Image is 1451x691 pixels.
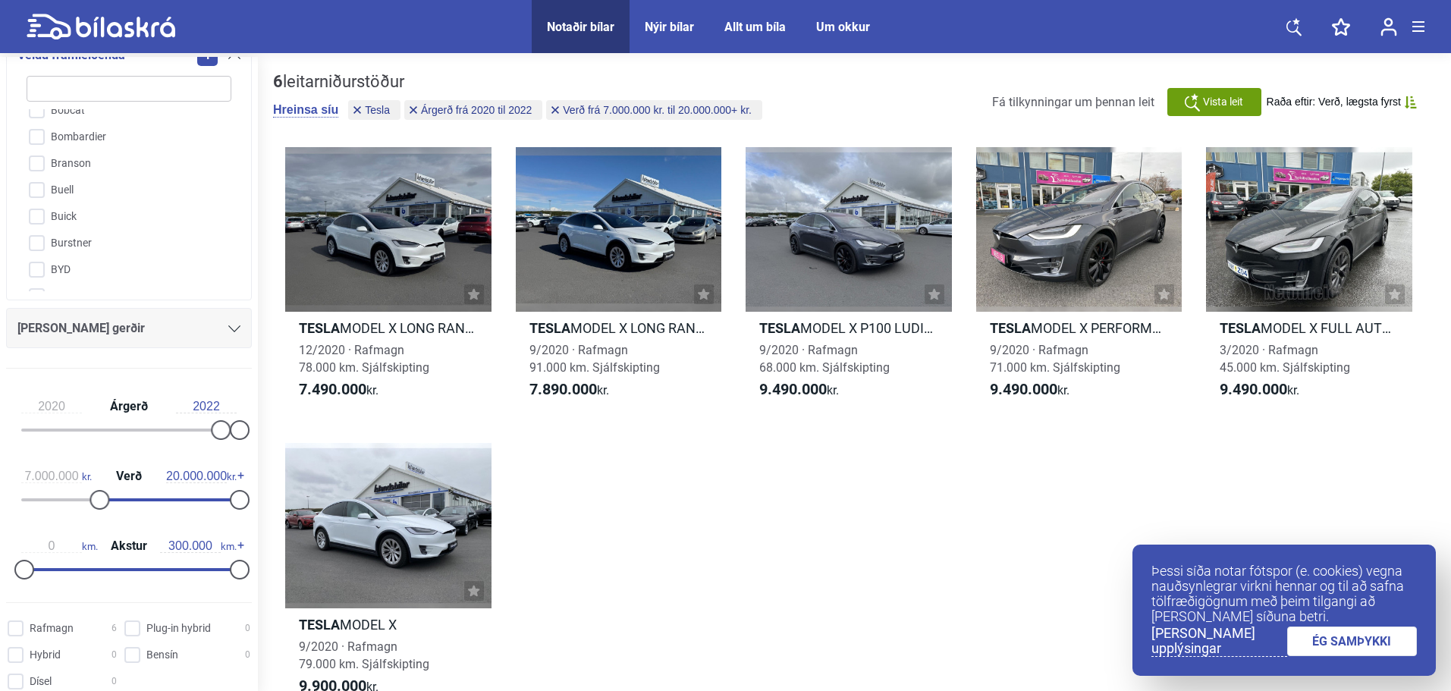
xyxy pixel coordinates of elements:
a: TeslaMODEL X PERFORMANCE LUDICROUS9/2020 · Rafmagn71.000 km. Sjálfskipting9.490.000kr. [976,147,1182,413]
span: Tesla [365,105,390,115]
span: 9/2020 · Rafmagn 68.000 km. Sjálfskipting [759,343,890,375]
span: [PERSON_NAME] gerðir [17,318,145,339]
span: Verð frá 7.000.000 kr. til 20.000.000+ kr. [563,105,752,115]
a: Allt um bíla [724,20,786,34]
span: 9/2020 · Rafmagn 79.000 km. Sjálfskipting [299,639,429,671]
b: 6 [273,72,283,91]
span: 6 [111,620,117,636]
span: 0 [245,620,250,636]
a: Um okkur [816,20,870,34]
span: kr. [299,381,378,399]
button: Tesla [348,100,400,120]
span: Plug-in hybrid [146,620,211,636]
span: Verð [112,470,146,482]
a: ÉG SAMÞYKKI [1287,627,1418,656]
h2: MODEL X P100 LUDICROUS [746,319,952,337]
span: 3/2020 · Rafmagn 45.000 km. Sjálfskipting [1220,343,1350,375]
span: kr. [529,381,609,399]
b: 7.490.000 [299,380,366,398]
b: 9.490.000 [1220,380,1287,398]
span: kr. [759,381,839,399]
span: Akstur [107,540,151,552]
button: Raða eftir: Verð, lægsta fyrst [1267,96,1417,108]
span: km. [160,539,237,553]
b: Tesla [529,320,570,336]
div: leitarniðurstöður [273,72,766,92]
span: Vista leit [1203,94,1243,110]
a: TeslaMODEL X LONG RANGE12/2020 · Rafmagn78.000 km. Sjálfskipting7.490.000kr. [285,147,492,413]
span: kr. [1220,381,1299,399]
span: Hybrid [30,647,61,663]
h2: MODEL X FULL AUTOPILOT [1206,319,1412,337]
b: Tesla [1220,320,1261,336]
span: Fá tilkynningar um þennan leit [992,95,1154,109]
span: Rafmagn [30,620,74,636]
h2: MODEL X PERFORMANCE LUDICROUS [976,319,1182,337]
a: TeslaMODEL X P100 LUDICROUS9/2020 · Rafmagn68.000 km. Sjálfskipting9.490.000kr. [746,147,952,413]
span: 0 [245,647,250,663]
h2: MODEL X [285,616,492,633]
span: Árgerð frá 2020 til 2022 [421,105,532,115]
span: Dísel [30,674,52,689]
a: Nýir bílar [645,20,694,34]
span: 0 [111,647,117,663]
span: 9/2020 · Rafmagn 91.000 km. Sjálfskipting [529,343,660,375]
span: Raða eftir: Verð, lægsta fyrst [1267,96,1401,108]
a: TeslaMODEL X FULL AUTOPILOT3/2020 · Rafmagn45.000 km. Sjálfskipting9.490.000kr. [1206,147,1412,413]
p: Þessi síða notar fótspor (e. cookies) vegna nauðsynlegrar virkni hennar og til að safna tölfræðig... [1151,564,1417,624]
span: kr. [990,381,1069,399]
button: Árgerð frá 2020 til 2022 [404,100,542,120]
span: 9/2020 · Rafmagn 71.000 km. Sjálfskipting [990,343,1120,375]
b: Tesla [299,320,340,336]
img: user-login.svg [1380,17,1397,36]
span: km. [21,539,98,553]
button: Hreinsa síu [273,102,338,118]
span: 0 [111,674,117,689]
b: Tesla [759,320,800,336]
b: Tesla [990,320,1031,336]
button: Verð frá 7.000.000 kr. til 20.000.000+ kr. [546,100,762,120]
span: Árgerð [106,400,152,413]
span: Bensín [146,647,178,663]
a: [PERSON_NAME] upplýsingar [1151,626,1287,657]
b: 9.490.000 [759,380,827,398]
b: Tesla [299,617,340,633]
span: kr. [166,470,237,483]
span: kr. [21,470,92,483]
b: 9.490.000 [990,380,1057,398]
h2: MODEL X LONG RANGE [516,319,722,337]
a: TeslaMODEL X LONG RANGE9/2020 · Rafmagn91.000 km. Sjálfskipting7.890.000kr. [516,147,722,413]
b: 7.890.000 [529,380,597,398]
h2: MODEL X LONG RANGE [285,319,492,337]
span: 12/2020 · Rafmagn 78.000 km. Sjálfskipting [299,343,429,375]
a: Notaðir bílar [547,20,614,34]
